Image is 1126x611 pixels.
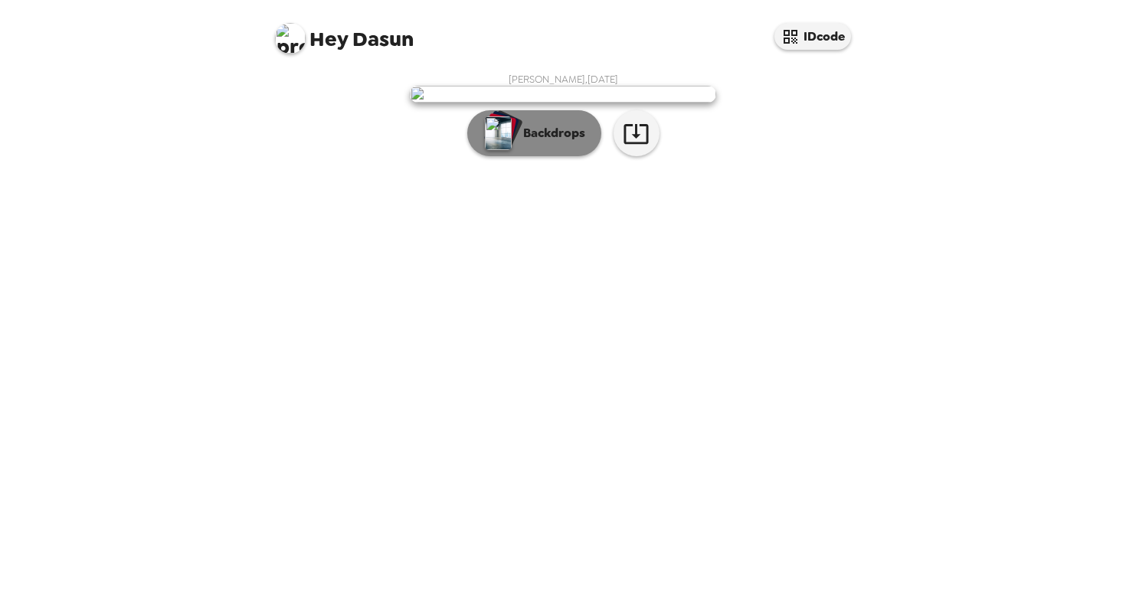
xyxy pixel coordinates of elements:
[774,23,851,50] button: IDcode
[516,124,585,142] p: Backdrops
[467,110,601,156] button: Backdrops
[410,86,716,103] img: user
[275,23,306,54] img: profile pic
[275,15,414,50] span: Dasun
[309,25,348,53] span: Hey
[509,73,618,86] span: [PERSON_NAME] , [DATE]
